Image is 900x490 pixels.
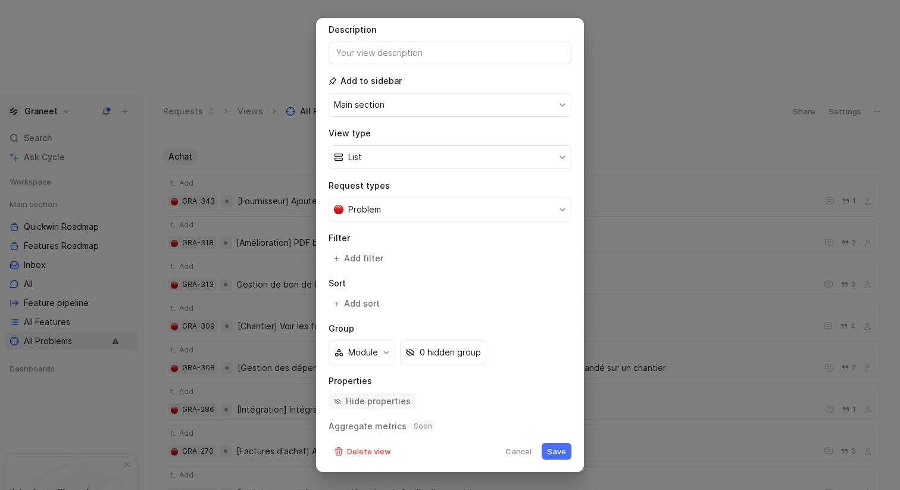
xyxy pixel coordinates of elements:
[344,297,381,311] span: Add sort
[329,126,571,141] h2: View type
[329,276,571,291] h2: Sort
[329,322,571,336] h2: Group
[329,74,402,88] h2: Add to sidebar
[411,420,435,432] span: Soon
[329,145,571,169] button: List
[344,251,385,266] span: Add filter
[346,394,411,408] div: Hide properties
[329,231,571,245] h2: Filter
[329,393,416,410] button: Hide properties
[329,419,571,433] h2: Aggregate metrics
[329,250,390,267] button: Add filter
[329,295,386,312] button: Add sort
[348,202,381,217] span: Problem
[400,341,486,364] button: 0 hidden group
[329,443,396,460] button: Delete view
[329,179,571,193] h2: Request types
[329,341,395,364] button: Module
[329,23,376,37] h2: Description
[329,374,571,388] h2: Properties
[329,93,571,117] button: Main section
[329,198,571,221] button: 🔴Problem
[542,443,571,460] button: Save
[500,443,537,460] button: Cancel
[329,42,571,64] input: Your view description
[420,345,481,360] div: 0 hidden group
[334,205,343,214] img: 🔴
